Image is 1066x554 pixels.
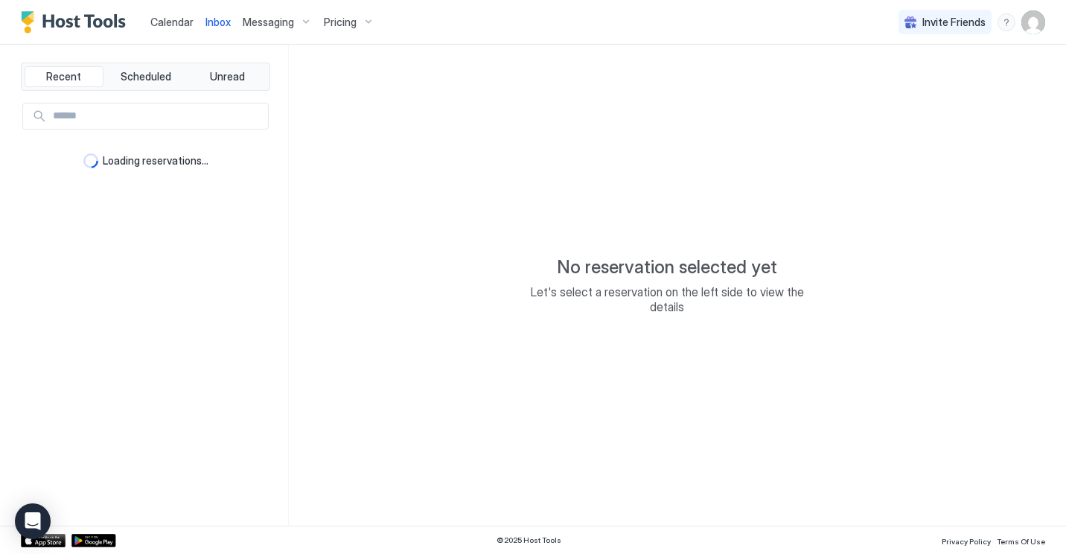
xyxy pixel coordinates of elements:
span: Terms Of Use [997,537,1045,546]
button: Unread [188,66,266,87]
button: Scheduled [106,66,185,87]
div: tab-group [21,63,270,91]
input: Input Field [47,104,268,129]
div: User profile [1021,10,1045,34]
span: Recent [46,70,81,83]
a: App Store [21,534,66,547]
span: Privacy Policy [942,537,991,546]
span: Calendar [150,16,194,28]
a: Calendar [150,14,194,30]
span: Inbox [205,16,231,28]
span: Loading reservations... [103,154,208,168]
a: Privacy Policy [942,532,991,548]
span: No reservation selected yet [557,256,777,278]
span: Let's select a reservation on the left side to view the details [518,284,816,314]
span: Scheduled [121,70,171,83]
span: Pricing [324,16,357,29]
span: Invite Friends [922,16,986,29]
button: Recent [25,66,103,87]
span: Messaging [243,16,294,29]
a: Google Play Store [71,534,116,547]
div: menu [998,13,1015,31]
a: Terms Of Use [997,532,1045,548]
a: Host Tools Logo [21,11,133,34]
div: loading [83,153,98,168]
a: Inbox [205,14,231,30]
div: Open Intercom Messenger [15,503,51,539]
span: © 2025 Host Tools [497,535,561,545]
span: Unread [210,70,245,83]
